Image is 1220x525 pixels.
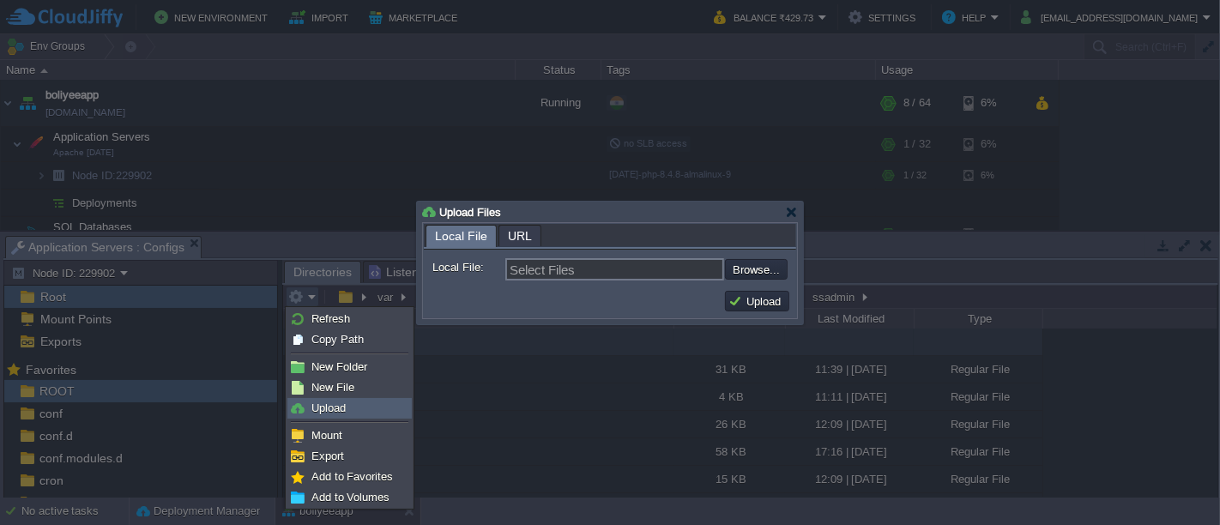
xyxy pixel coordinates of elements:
span: Add to Volumes [311,491,390,504]
a: Upload [288,399,411,418]
a: Add to Volumes [288,488,411,507]
span: Local File [435,226,487,247]
a: Refresh [288,310,411,329]
span: Mount [311,429,342,442]
span: URL [508,226,532,246]
span: Upload [311,401,346,414]
a: New File [288,378,411,397]
span: Copy Path [311,333,364,346]
a: Add to Favorites [288,468,411,486]
span: Add to Favorites [311,470,393,483]
span: Upload Files [439,206,501,219]
span: New File [311,381,354,394]
a: Export [288,447,411,466]
span: Refresh [311,312,350,325]
button: Upload [728,293,786,309]
a: Mount [288,426,411,445]
label: Local File: [432,258,504,276]
span: Export [311,450,344,462]
a: New Folder [288,358,411,377]
span: New Folder [311,360,367,373]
